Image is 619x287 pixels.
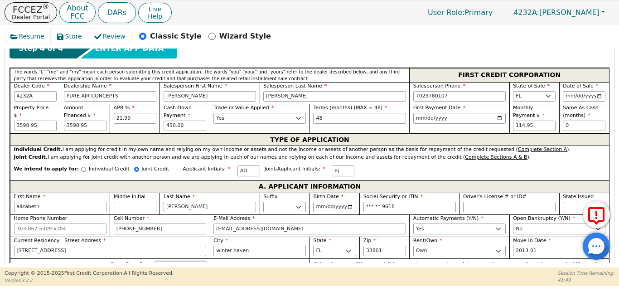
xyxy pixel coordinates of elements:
[14,105,49,118] span: Property Price $
[213,105,274,111] span: Trade-in Value Applied
[150,31,202,42] p: Classic Style
[213,215,255,221] span: E-Mail Address
[413,238,442,243] span: Rent/Own
[513,8,539,17] span: 4232A:
[314,261,606,276] p: Other Income. Alimony, child support or separate maintenance income need not be revealed if you d...
[64,83,112,89] span: Dealership Name
[518,146,567,152] u: Complete Section A
[363,202,456,213] input: 000-00-0000
[513,105,544,118] span: Monthly Payment $
[413,83,465,89] span: Salesperson Phone
[95,43,164,54] span: ENTER APP DATA
[14,224,106,234] input: 303-867-5309 x104
[504,5,614,19] button: 4232A:[PERSON_NAME]
[64,105,96,118] span: Amount Financed $
[5,2,57,23] button: FCCEZ®Dealer Portal
[148,13,162,20] span: Help
[12,5,50,14] p: FCCEZ
[563,105,599,118] span: Same As Cash (months)
[148,5,162,13] span: Live
[259,181,361,193] span: A. APPLICANT INFORMATION
[413,105,465,111] span: First Payment Date
[263,194,277,199] span: Suffix
[110,262,148,275] span: Gross Base Pay $
[513,238,551,243] span: Move-in Date
[463,194,527,199] span: Driver’s License # or ID#
[558,277,614,283] p: 41:49
[114,224,206,234] input: 303-867-5309 x104
[67,13,88,20] p: FCC
[5,270,174,277] p: Copyright © 2015- 2025 First Credit Corporation.
[419,4,502,21] a: User Role:Primary
[19,32,44,41] span: Resume
[563,83,598,89] span: Date of Sale
[183,166,231,172] span: Applicant Initials:
[14,215,68,221] span: Home Phone Number
[363,194,423,199] span: Social Security or ITIN
[428,8,464,17] span: User Role :
[263,83,327,89] span: Salesperson Last Name
[465,154,527,160] u: Complete Sections A & B
[14,165,79,180] span: We intend to apply for:
[89,165,130,173] p: Individual Credit
[14,146,63,152] strong: Individual Credit.
[141,165,169,173] p: Joint Credit
[19,43,63,54] span: Step 4 of 4
[51,29,89,44] button: Store
[88,29,132,44] button: Review
[413,113,506,124] input: YYYY-MM-DD
[114,105,135,111] span: APR %
[363,238,376,243] span: Zip
[59,2,95,23] button: AboutFCC
[513,246,605,257] input: YYYY-MM-DD
[14,154,606,161] div: I am applying for joint credit with another person and we are applying in each of our names and r...
[563,91,605,102] input: YYYY-MM-DD
[513,215,575,221] span: Open Bankruptcy (Y/N)
[270,134,349,146] span: TYPE OF APPLICATION
[65,32,82,41] span: Store
[124,270,174,276] span: All Rights Reserved.
[14,83,49,89] span: Dealer Code
[103,32,126,41] span: Review
[164,194,195,199] span: Last Name
[14,194,46,199] span: First Name
[313,194,343,199] span: Birth Date
[164,83,227,89] span: Salesperson First Name
[265,166,325,172] span: Joint-Applicant Initials:
[513,8,600,17] span: [PERSON_NAME]
[43,3,49,11] sup: ®
[513,83,550,89] span: State of Sale
[458,69,561,81] span: FIRST CREDIT CORPORATION
[10,68,409,82] div: The words "I," "me" and "my" mean each person submitting this credit application. The words "you"...
[313,105,382,111] span: Terms (months) (MAX = 48)
[313,202,356,213] input: YYYY-MM-DD
[114,215,150,221] span: Cell Number
[558,270,614,277] p: Session Time Remaining:
[419,4,502,21] p: Primary
[213,238,228,243] span: City
[513,121,556,131] input: Hint: 114.95
[98,2,136,23] button: DARs
[5,277,174,284] p: Version 3.2.2
[114,194,145,199] span: Middle Initial
[313,238,331,243] span: State
[14,154,48,160] strong: Joint Credit.
[14,238,106,243] span: Current Residency - Street Address
[583,201,610,228] button: Report Error to FCC
[138,3,172,23] button: LiveHelp
[563,194,594,199] span: State Issued
[114,113,156,124] input: xx.xx%
[563,121,605,131] input: 0
[67,5,88,12] p: About
[5,29,51,44] button: Resume
[363,246,406,257] input: 90210
[14,146,606,154] div: I am applying for credit in my own name and relying on my own income or assets and not the income...
[12,14,50,20] p: Dealer Portal
[164,105,192,118] span: Cash Down Payment
[413,91,506,102] input: 303-867-5309 x104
